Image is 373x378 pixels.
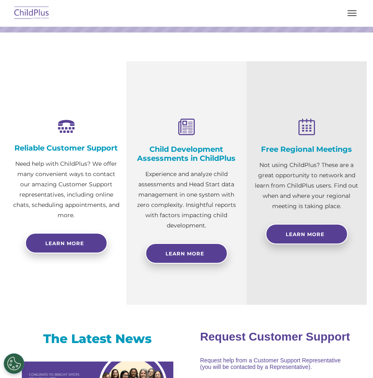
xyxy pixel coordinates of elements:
span: Learn more [45,240,84,246]
h4: Free Regional Meetings [253,145,361,154]
h4: Reliable Customer Support [12,144,120,153]
a: Learn more [25,233,107,253]
span: Learn More [166,250,204,257]
img: ChildPlus by Procare Solutions [12,4,51,23]
h4: Child Development Assessments in ChildPlus [133,145,240,163]
a: Learn More [145,243,228,264]
h3: The Latest News [22,331,173,347]
span: Learn More [286,231,324,237]
a: Learn More [266,224,348,244]
button: Cookies Settings [4,353,24,374]
p: Not using ChildPlus? These are a great opportunity to network and learn from ChildPlus users. Fin... [253,160,361,211]
p: Experience and analyze child assessments and Head Start data management in one system with zero c... [133,169,240,231]
p: Need help with ChildPlus? We offer many convenient ways to contact our amazing Customer Support r... [12,159,120,220]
